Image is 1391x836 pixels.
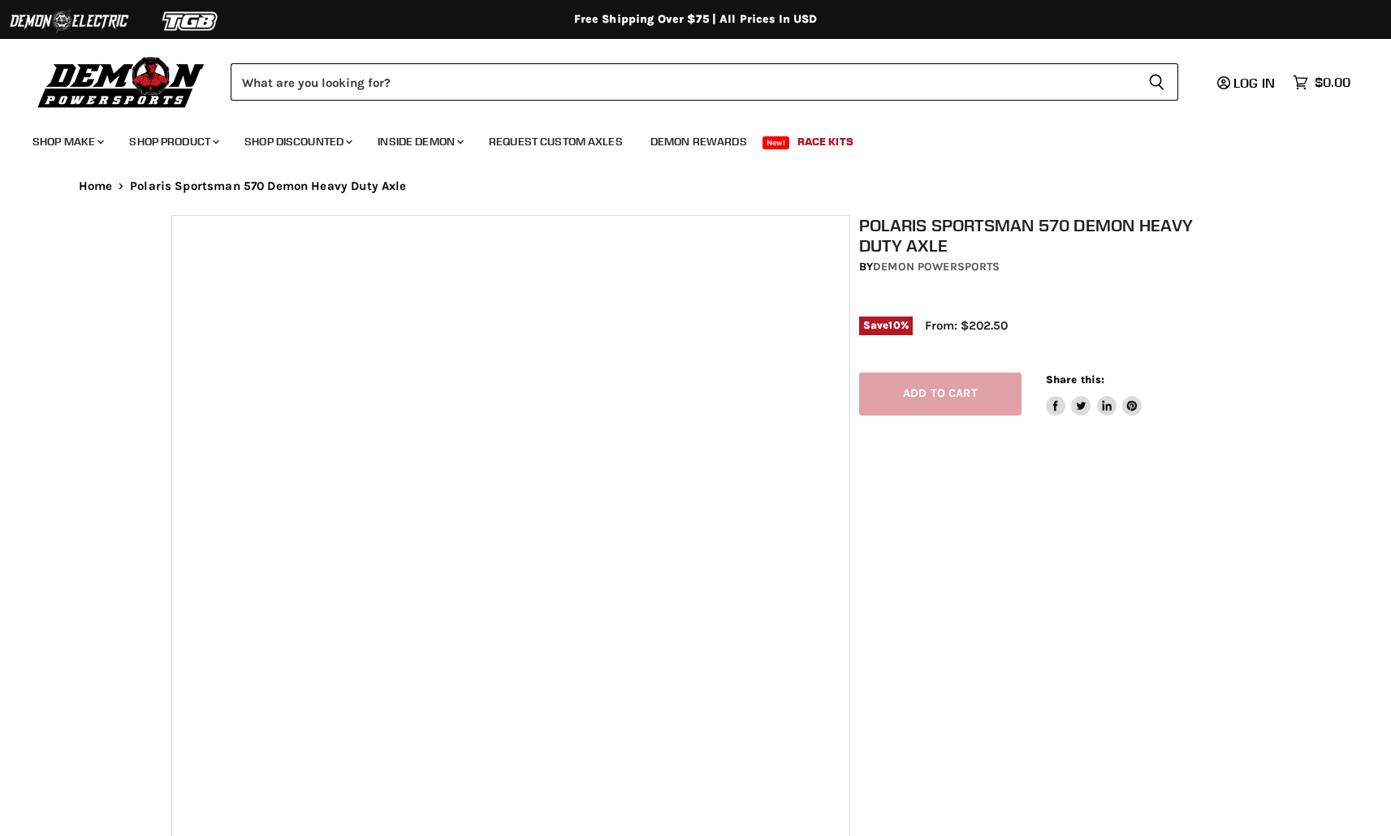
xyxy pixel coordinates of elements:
[130,6,252,37] img: TGB Logo 2
[231,63,1178,101] form: Product
[859,258,1229,276] div: by
[130,179,406,193] span: Polaris Sportsman 570 Demon Heavy Duty Axle
[1210,75,1285,90] a: Log in
[1285,71,1359,94] a: $0.00
[477,125,635,158] a: Request Custom Axles
[46,179,1346,193] nav: Breadcrumbs
[1135,63,1178,101] button: Search
[32,53,210,110] img: Demon Powersports
[365,125,473,158] a: Inside Demon
[8,6,130,37] img: Demon Electric Logo 2
[20,125,114,158] a: Shop Make
[638,125,759,158] a: Demon Rewards
[859,215,1229,256] h1: Polaris Sportsman 570 Demon Heavy Duty Axle
[232,125,362,158] a: Shop Discounted
[1046,373,1104,386] span: Share this:
[79,179,113,193] a: Home
[1046,373,1143,416] aside: Share this:
[117,125,229,158] a: Shop Product
[888,319,900,331] span: 10
[873,260,1000,274] a: Demon Powersports
[20,119,1346,158] ul: Main menu
[859,317,913,334] span: Save %
[785,125,866,158] a: Race Kits
[1233,75,1275,91] span: Log in
[231,63,1135,101] input: Search
[762,136,790,149] span: New!
[925,318,1008,333] span: From: $202.50
[1315,75,1350,90] span: $0.00
[46,12,1346,27] div: Free Shipping Over $75 | All Prices In USD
